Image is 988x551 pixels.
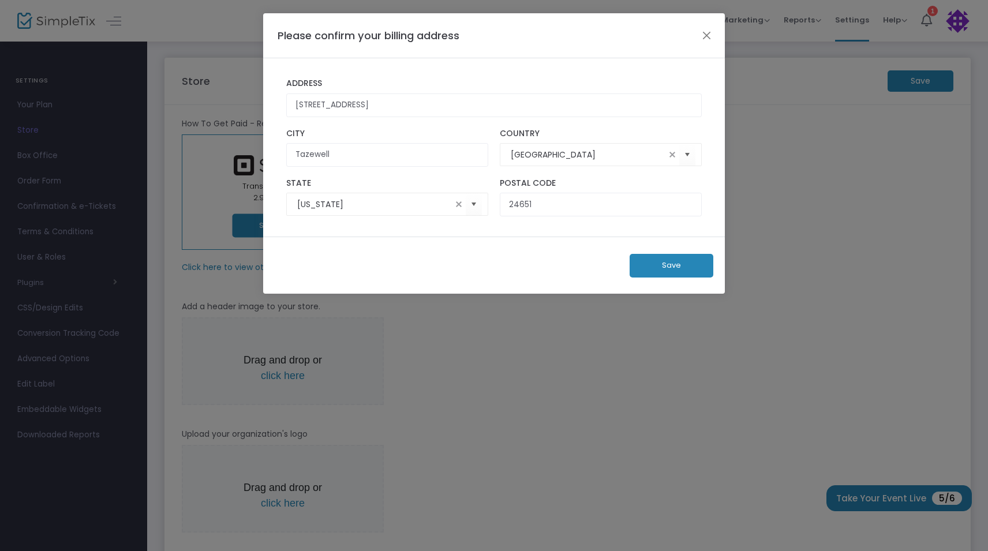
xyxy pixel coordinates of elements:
span: clear [452,197,466,211]
input: Select Country [511,149,665,161]
label: Postal Code [500,178,702,189]
label: State [286,178,488,189]
button: Save [630,254,713,278]
button: Close [699,28,714,43]
h4: Please confirm your billing address [278,28,459,43]
span: clear [665,148,679,162]
input: Billing Address [286,93,702,117]
label: Address [286,78,702,89]
input: Postal Code [500,193,702,216]
label: Country [500,129,702,139]
input: City [286,143,488,167]
label: City [286,129,488,139]
button: Select [679,143,695,167]
input: Select State [297,198,452,211]
button: Select [466,193,482,216]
